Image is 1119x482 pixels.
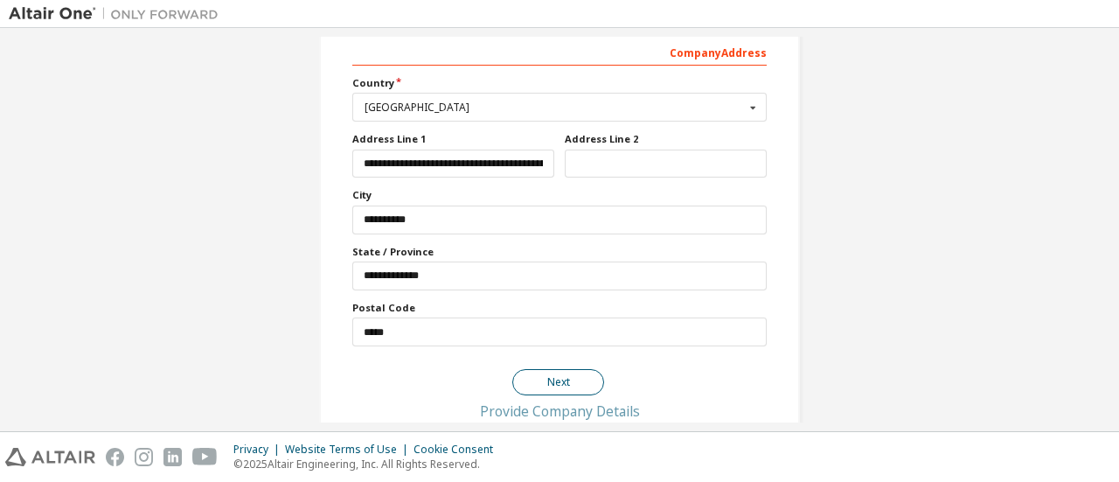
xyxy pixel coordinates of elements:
[512,369,604,395] button: Next
[352,245,767,259] label: State / Province
[352,188,767,202] label: City
[414,443,504,457] div: Cookie Consent
[365,102,745,113] div: [GEOGRAPHIC_DATA]
[9,5,227,23] img: Altair One
[352,417,767,445] div: Company Info
[352,301,767,315] label: Postal Code
[5,448,95,466] img: altair_logo.svg
[135,448,153,466] img: instagram.svg
[565,132,767,146] label: Address Line 2
[352,76,767,90] label: Country
[352,406,767,416] div: Provide Company Details
[192,448,218,466] img: youtube.svg
[285,443,414,457] div: Website Terms of Use
[233,443,285,457] div: Privacy
[163,448,182,466] img: linkedin.svg
[352,38,767,66] div: Company Address
[352,132,554,146] label: Address Line 1
[233,457,504,472] p: © 2025 Altair Engineering, Inc. All Rights Reserved.
[106,448,124,466] img: facebook.svg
